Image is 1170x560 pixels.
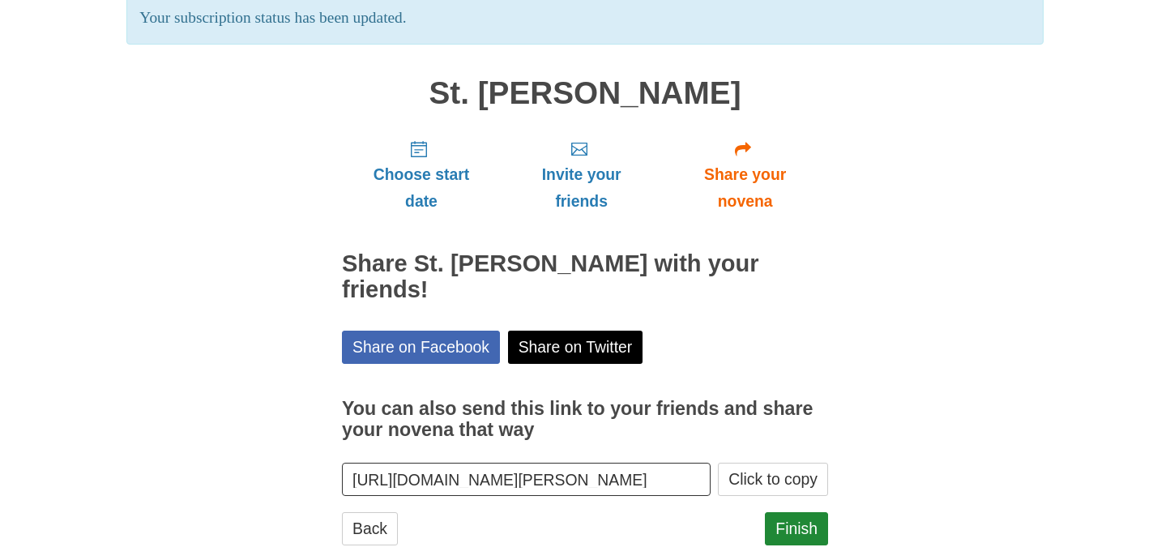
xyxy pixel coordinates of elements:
a: Back [342,512,398,545]
h3: You can also send this link to your friends and share your novena that way [342,399,828,440]
a: Invite your friends [501,126,662,223]
a: Share your novena [662,126,828,223]
button: Click to copy [718,463,828,496]
span: Invite your friends [517,161,646,215]
span: Choose start date [358,161,485,215]
span: Share your novena [678,161,812,215]
a: Choose start date [342,126,501,223]
a: Share on Twitter [508,331,643,364]
a: Finish [765,512,828,545]
a: Share on Facebook [342,331,500,364]
h2: Share St. [PERSON_NAME] with your friends! [342,251,828,303]
h1: St. [PERSON_NAME] [342,76,828,111]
